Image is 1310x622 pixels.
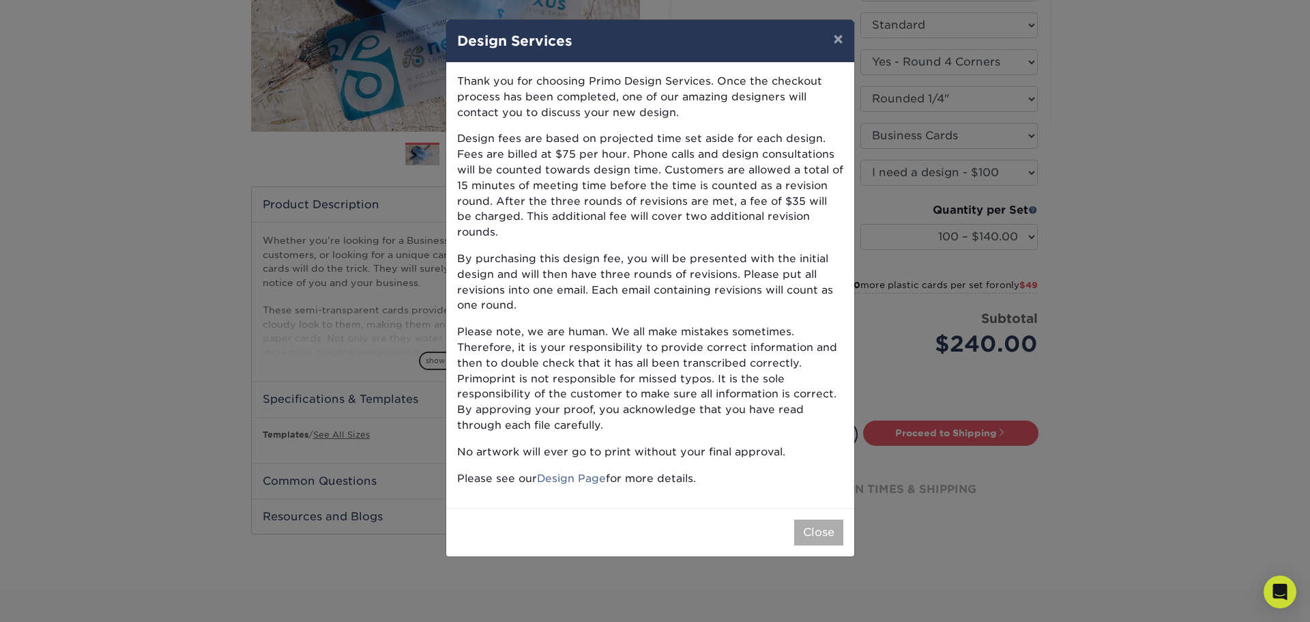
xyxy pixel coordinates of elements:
a: Design Page [537,472,606,485]
p: Please note, we are human. We all make mistakes sometimes. Therefore, it is your responsibility t... [457,324,843,434]
p: Please see our for more details. [457,471,843,487]
p: Thank you for choosing Primo Design Services. Once the checkout process has been completed, one o... [457,74,843,120]
div: Open Intercom Messenger [1264,576,1296,608]
p: Design fees are based on projected time set aside for each design. Fees are billed at $75 per hou... [457,131,843,240]
p: No artwork will ever go to print without your final approval. [457,444,843,460]
button: Close [794,520,843,546]
h4: Design Services [457,31,843,51]
button: × [822,20,854,58]
p: By purchasing this design fee, you will be presented with the initial design and will then have t... [457,251,843,313]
